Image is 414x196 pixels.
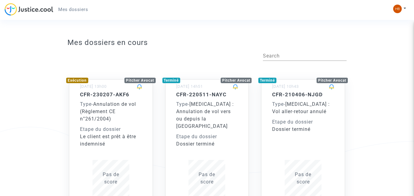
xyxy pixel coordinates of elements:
h5: CFR-220511-NAYC [176,91,238,98]
span: Annulation de vol (Règlement CE n°261/2004) [80,101,136,122]
span: Pas de score [103,172,119,185]
small: [DATE] 14h51 [176,84,203,89]
span: Type [176,101,188,107]
span: Pas de score [199,172,215,185]
span: - [80,101,93,107]
div: Terminé [162,78,180,83]
h5: CFR-230207-AKF6 [80,91,142,98]
h3: Mes dossiers en cours [67,38,347,47]
div: Etape du dossier [272,118,334,126]
span: - [176,101,189,107]
div: Dossier terminé [272,126,334,133]
div: Dossier terminé [176,140,238,148]
span: Type [272,101,284,107]
div: Exécution [66,78,88,83]
span: Type [80,101,92,107]
div: Pitcher Avocat [124,78,156,83]
span: [MEDICAL_DATA] : Annulation de vol vers ou depuis la [GEOGRAPHIC_DATA] [176,101,234,129]
small: [DATE] 13h00 [80,84,107,89]
div: Le client est prêt à être indemnisé [80,133,142,148]
div: Etape du dossier [176,133,238,140]
span: Pas de score [295,172,311,185]
div: Pitcher Avocat [221,78,252,83]
div: Terminé [258,78,276,83]
div: Pitcher Avocat [317,78,348,83]
img: jc-logo.svg [5,3,53,16]
span: [MEDICAL_DATA] : Vol aller-retour annulé [272,101,330,114]
a: Mes dossiers [53,5,93,14]
h5: CFR-210406-NJGD [272,91,334,98]
small: [DATE] 10h43 [272,84,299,89]
span: Mes dossiers [58,7,88,12]
img: 00ed9a99d28c14031c24cbf863064447 [393,5,402,13]
div: Etape du dossier [80,126,142,133]
span: - [272,101,285,107]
